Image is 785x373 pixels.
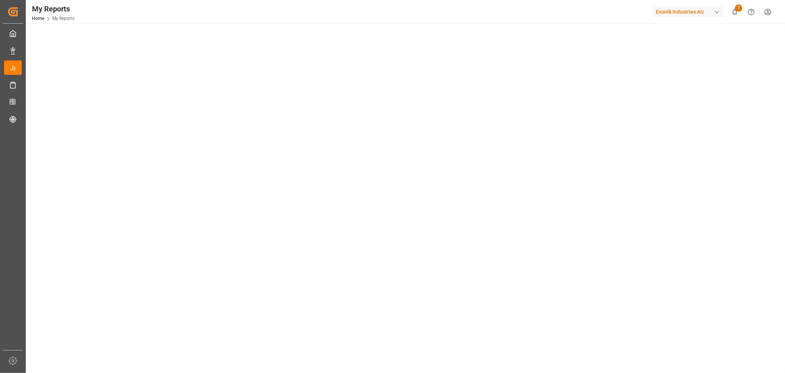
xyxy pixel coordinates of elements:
[32,3,74,14] div: My Reports
[735,4,742,12] span: 7
[653,7,724,17] div: Evonik Industries AG
[743,4,760,20] button: Help Center
[726,4,743,20] button: show 7 new notifications
[653,5,726,19] button: Evonik Industries AG
[32,16,44,21] a: Home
